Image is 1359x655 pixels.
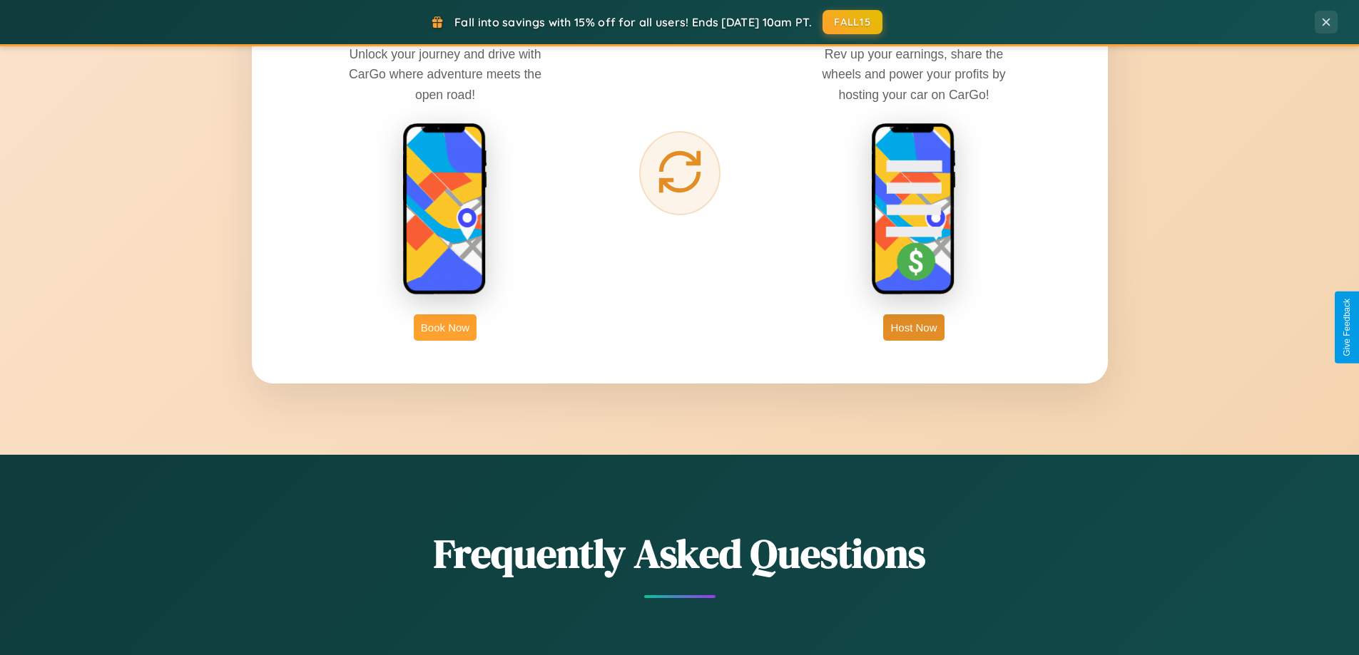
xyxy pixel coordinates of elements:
button: Book Now [414,314,477,341]
span: Fall into savings with 15% off for all users! Ends [DATE] 10am PT. [454,15,812,29]
button: FALL15 [823,10,882,34]
div: Give Feedback [1342,299,1352,356]
img: rent phone [402,123,488,296]
img: host phone [871,123,957,296]
p: Unlock your journey and drive with CarGo where adventure meets the open road! [338,44,552,104]
h2: Frequently Asked Questions [252,526,1108,581]
p: Rev up your earnings, share the wheels and power your profits by hosting your car on CarGo! [807,44,1021,104]
button: Host Now [883,314,944,341]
